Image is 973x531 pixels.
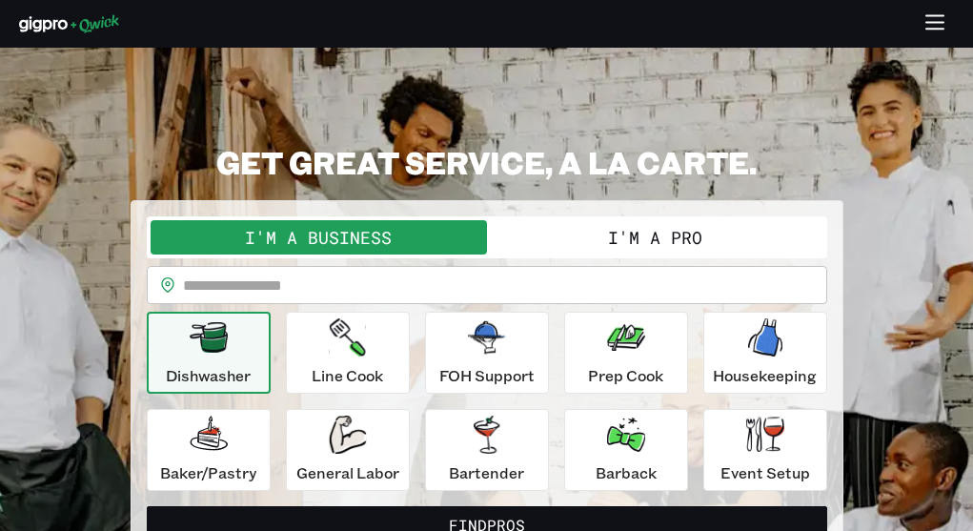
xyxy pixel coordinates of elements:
p: Prep Cook [588,364,663,387]
button: I'm a Business [151,220,487,255]
button: Event Setup [703,409,827,491]
p: Line Cook [312,364,383,387]
p: Baker/Pastry [160,461,256,484]
button: Housekeeping [703,312,827,394]
p: Event Setup [720,461,810,484]
button: General Labor [286,409,410,491]
button: Line Cook [286,312,410,394]
h2: GET GREAT SERVICE, A LA CARTE. [131,143,843,181]
button: I'm a Pro [487,220,823,255]
button: Dishwasher [147,312,271,394]
button: Prep Cook [564,312,688,394]
button: Barback [564,409,688,491]
p: Housekeeping [713,364,817,387]
button: FOH Support [425,312,549,394]
p: Dishwasher [166,364,251,387]
p: Barback [596,461,657,484]
button: Baker/Pastry [147,409,271,491]
button: Bartender [425,409,549,491]
p: General Labor [296,461,399,484]
p: Bartender [449,461,524,484]
p: FOH Support [439,364,535,387]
